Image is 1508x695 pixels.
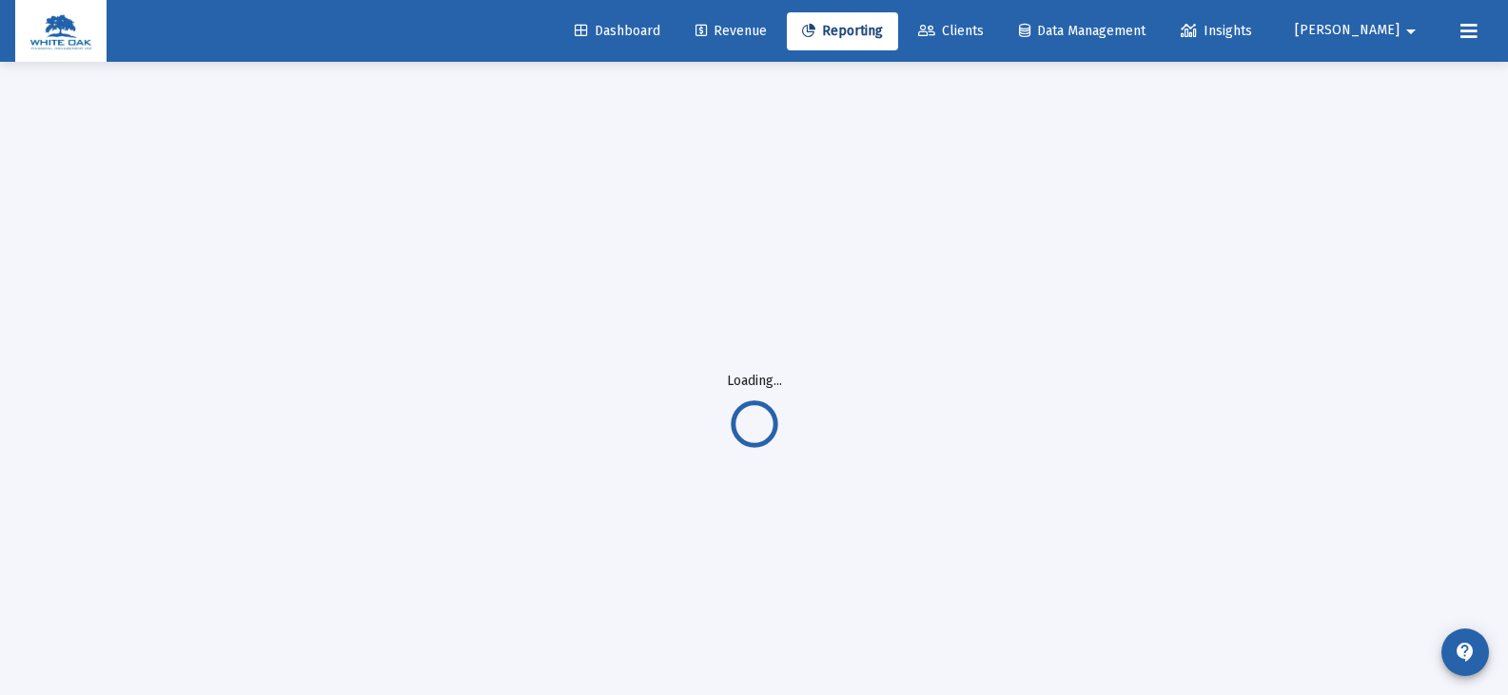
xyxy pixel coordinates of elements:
span: Revenue [695,23,767,39]
span: [PERSON_NAME] [1295,23,1400,39]
mat-icon: arrow_drop_down [1400,12,1422,50]
a: Data Management [1004,12,1161,50]
a: Insights [1165,12,1267,50]
span: Dashboard [575,23,660,39]
span: Insights [1181,23,1252,39]
span: Reporting [802,23,883,39]
img: Dashboard [29,12,92,50]
button: [PERSON_NAME] [1272,11,1445,49]
a: Clients [903,12,999,50]
span: Data Management [1019,23,1146,39]
mat-icon: contact_support [1454,641,1477,664]
a: Revenue [680,12,782,50]
a: Reporting [787,12,898,50]
a: Dashboard [559,12,676,50]
span: Clients [918,23,984,39]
